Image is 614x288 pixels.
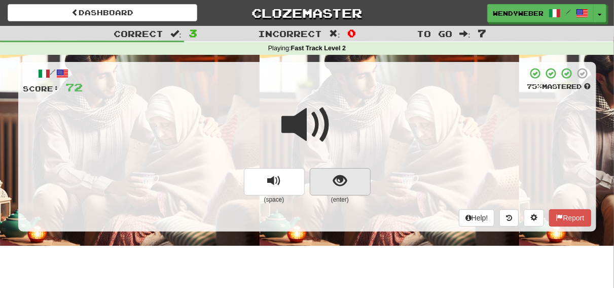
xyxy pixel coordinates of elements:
strong: Fast Track Level 2 [291,45,346,52]
span: / [566,8,571,15]
span: Score: [23,84,60,93]
a: Dashboard [8,4,197,21]
button: Report [549,209,591,227]
span: Correct [114,28,163,39]
span: : [329,29,340,38]
small: (space) [244,196,305,204]
span: : [170,29,182,38]
button: show sentence [310,168,371,196]
span: : [459,29,471,38]
a: Clozemaster [212,4,402,22]
button: Round history (alt+y) [499,209,519,227]
div: Mastered [527,82,591,91]
small: (enter) [310,196,371,204]
div: / [23,67,83,80]
button: Help! [459,209,495,227]
span: WendyWeber [493,9,544,18]
span: To go [417,28,452,39]
span: 7 [478,27,486,39]
span: 75 % [527,82,543,90]
span: 72 [66,81,83,93]
button: replay audio [244,168,305,196]
a: WendyWeber / [487,4,594,22]
span: 3 [189,27,197,39]
span: 0 [347,27,356,39]
span: Incorrect [258,28,322,39]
